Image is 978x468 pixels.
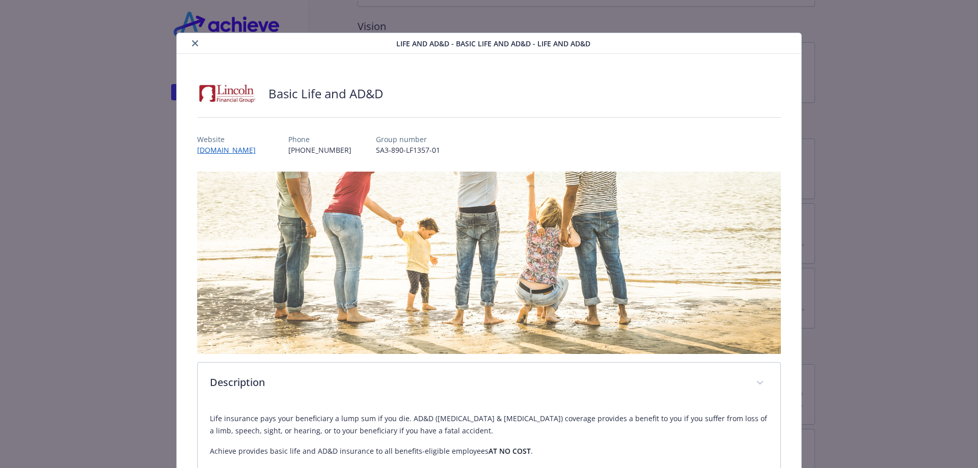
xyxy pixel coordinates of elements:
[376,134,440,145] p: Group number
[268,85,383,102] h2: Basic Life and AD&D
[198,363,781,404] div: Description
[189,37,201,49] button: close
[197,145,264,155] a: [DOMAIN_NAME]
[288,134,351,145] p: Phone
[396,38,590,49] span: Life and AD&D - Basic Life and AD&D - Life and AD&D
[197,172,781,354] img: banner
[288,145,351,155] p: [PHONE_NUMBER]
[488,446,531,456] strong: AT NO COST
[197,134,264,145] p: Website
[210,375,744,390] p: Description
[210,445,769,457] p: Achieve provides basic life and AD&D insurance to all benefits-eligible employees .
[376,145,440,155] p: SA3-890-LF1357-01
[210,412,769,437] p: Life insurance pays your beneficiary a lump sum if you die. AD&D ([MEDICAL_DATA] & [MEDICAL_DATA]...
[197,78,258,109] img: Lincoln Financial Group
